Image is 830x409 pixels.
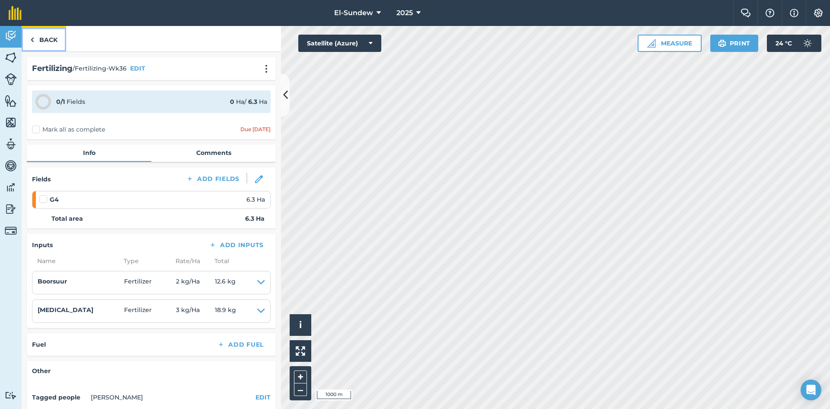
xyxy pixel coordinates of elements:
[741,9,751,17] img: Two speech bubbles overlapping with the left bubble in the forefront
[32,174,51,184] h4: Fields
[210,338,271,351] button: Add Fuel
[296,346,305,356] img: Four arrows, one pointing top left, one top right, one bottom right and the last bottom left
[215,305,236,317] span: 18.9 kg
[248,98,257,106] strong: 6.3
[245,214,265,223] strong: 6.3 Ha
[5,73,17,85] img: svg+xml;base64,PD94bWwgdmVyc2lvbj0iMS4wIiBlbmNvZGluZz0idXRmLTgiPz4KPCEtLSBHZW5lcmF0b3I6IEFkb2JlIE...
[290,314,311,336] button: i
[5,116,17,129] img: svg+xml;base64,PHN2ZyB4bWxucz0iaHR0cDovL3d3dy53My5vcmcvMjAwMC9zdmciIHdpZHRoPSI1NiIgaGVpZ2h0PSI2MC...
[396,8,413,18] span: 2025
[22,26,66,52] a: Back
[56,98,65,106] strong: 0 / 1
[32,256,118,266] span: Name
[334,8,373,18] span: El-Sundew
[170,256,209,266] span: Rate/ Ha
[294,370,307,383] button: +
[799,35,816,52] img: svg+xml;base64,PD94bWwgdmVyc2lvbj0iMS4wIiBlbmNvZGluZz0idXRmLTgiPz4KPCEtLSBHZW5lcmF0b3I6IEFkb2JlIE...
[9,6,22,20] img: fieldmargin Logo
[50,195,59,204] strong: G4
[124,305,176,317] span: Fertilizer
[38,305,265,317] summary: [MEDICAL_DATA]Fertilizer3 kg/Ha18.9 kg
[5,29,17,42] img: svg+xml;base64,PD94bWwgdmVyc2lvbj0iMS4wIiBlbmNvZGluZz0idXRmLTgiPz4KPCEtLSBHZW5lcmF0b3I6IEFkb2JlIE...
[32,393,87,402] h4: Tagged people
[718,38,726,48] img: svg+xml;base64,PHN2ZyB4bWxucz0iaHR0cDovL3d3dy53My5vcmcvMjAwMC9zdmciIHdpZHRoPSIxOSIgaGVpZ2h0PSIyNC...
[765,9,775,17] img: A question mark icon
[255,175,263,183] img: svg+xml;base64,PHN2ZyB3aWR0aD0iMTgiIGhlaWdodD0iMTgiIHZpZXdCb3g9IjAgMCAxOCAxOCIgZmlsbD0ibm9uZSIgeG...
[202,239,271,251] button: Add Inputs
[790,8,798,18] img: svg+xml;base64,PHN2ZyB4bWxucz0iaHR0cDovL3d3dy53My5vcmcvMjAwMC9zdmciIHdpZHRoPSIxNyIgaGVpZ2h0PSIxNy...
[5,94,17,107] img: svg+xml;base64,PHN2ZyB4bWxucz0iaHR0cDovL3d3dy53My5vcmcvMjAwMC9zdmciIHdpZHRoPSI1NiIgaGVpZ2h0PSI2MC...
[38,277,265,289] summary: BoorsuurFertilizer2 kg/Ha12.6 kg
[298,35,381,52] button: Satellite (Azure)
[32,125,105,134] label: Mark all as complete
[215,277,236,289] span: 12.6 kg
[246,195,265,204] span: 6.3 Ha
[647,39,656,48] img: Ruler icon
[230,98,234,106] strong: 0
[179,173,246,185] button: Add Fields
[124,277,176,289] span: Fertilizer
[240,126,271,133] div: Due [DATE]
[767,35,821,52] button: 24 °C
[5,203,17,216] img: svg+xml;base64,PD94bWwgdmVyc2lvbj0iMS4wIiBlbmNvZGluZz0idXRmLTgiPz4KPCEtLSBHZW5lcmF0b3I6IEFkb2JlIE...
[32,366,271,376] h4: Other
[801,380,821,400] div: Open Intercom Messenger
[38,305,124,315] h4: [MEDICAL_DATA]
[5,181,17,194] img: svg+xml;base64,PD94bWwgdmVyc2lvbj0iMS4wIiBlbmNvZGluZz0idXRmLTgiPz4KPCEtLSBHZW5lcmF0b3I6IEFkb2JlIE...
[255,393,271,402] button: EDIT
[5,159,17,172] img: svg+xml;base64,PD94bWwgdmVyc2lvbj0iMS4wIiBlbmNvZGluZz0idXRmLTgiPz4KPCEtLSBHZW5lcmF0b3I6IEFkb2JlIE...
[130,64,145,73] button: EDIT
[151,145,276,161] a: Comments
[73,64,127,73] span: / Fertilizing-Wk36
[5,391,17,399] img: svg+xml;base64,PD94bWwgdmVyc2lvbj0iMS4wIiBlbmNvZGluZz0idXRmLTgiPz4KPCEtLSBHZW5lcmF0b3I6IEFkb2JlIE...
[176,277,215,289] span: 2 kg / Ha
[5,225,17,237] img: svg+xml;base64,PD94bWwgdmVyc2lvbj0iMS4wIiBlbmNvZGluZz0idXRmLTgiPz4KPCEtLSBHZW5lcmF0b3I6IEFkb2JlIE...
[176,305,215,317] span: 3 kg / Ha
[32,62,73,75] h2: Fertilizing
[209,256,229,266] span: Total
[56,97,85,106] div: Fields
[776,35,792,52] span: 24 ° C
[294,383,307,396] button: –
[261,64,271,73] img: svg+xml;base64,PHN2ZyB4bWxucz0iaHR0cDovL3d3dy53My5vcmcvMjAwMC9zdmciIHdpZHRoPSIyMCIgaGVpZ2h0PSIyNC...
[5,138,17,151] img: svg+xml;base64,PD94bWwgdmVyc2lvbj0iMS4wIiBlbmNvZGluZz0idXRmLTgiPz4KPCEtLSBHZW5lcmF0b3I6IEFkb2JlIE...
[32,240,53,250] h4: Inputs
[5,51,17,64] img: svg+xml;base64,PHN2ZyB4bWxucz0iaHR0cDovL3d3dy53My5vcmcvMjAwMC9zdmciIHdpZHRoPSI1NiIgaGVpZ2h0PSI2MC...
[230,97,267,106] div: Ha / Ha
[91,393,143,402] li: [PERSON_NAME]
[30,35,34,45] img: svg+xml;base64,PHN2ZyB4bWxucz0iaHR0cDovL3d3dy53My5vcmcvMjAwMC9zdmciIHdpZHRoPSI5IiBoZWlnaHQ9IjI0Ii...
[638,35,702,52] button: Measure
[32,340,46,349] h4: Fuel
[710,35,759,52] button: Print
[118,256,170,266] span: Type
[51,214,83,223] strong: Total area
[27,145,151,161] a: Info
[299,319,302,330] span: i
[813,9,824,17] img: A cog icon
[38,277,124,286] h4: Boorsuur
